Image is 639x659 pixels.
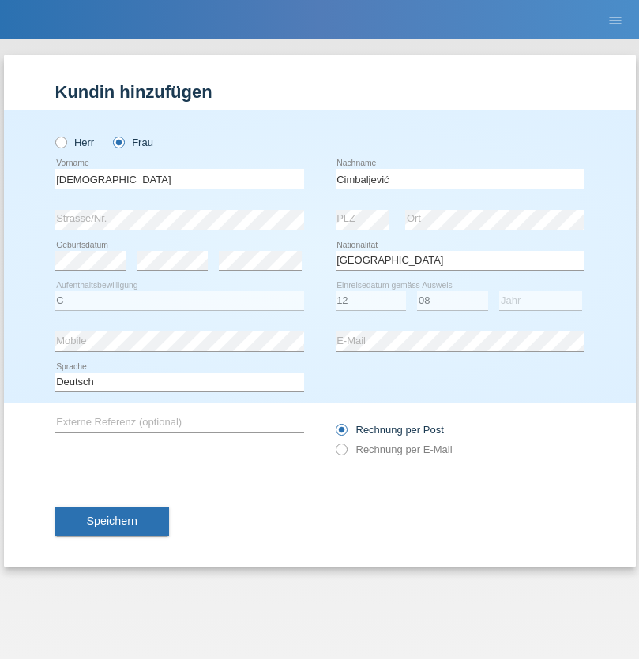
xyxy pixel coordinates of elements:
[336,444,453,455] label: Rechnung per E-Mail
[336,444,346,463] input: Rechnung per E-Mail
[113,137,153,148] label: Frau
[55,507,169,537] button: Speichern
[600,15,631,24] a: menu
[55,137,66,147] input: Herr
[336,424,444,436] label: Rechnung per Post
[55,137,95,148] label: Herr
[113,137,123,147] input: Frau
[336,424,346,444] input: Rechnung per Post
[607,13,623,28] i: menu
[55,82,584,102] h1: Kundin hinzufügen
[87,515,137,527] span: Speichern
